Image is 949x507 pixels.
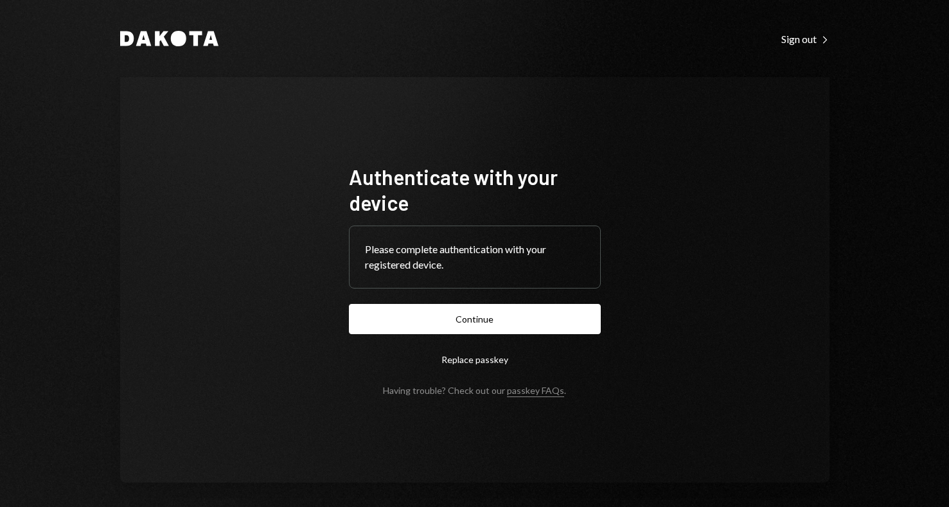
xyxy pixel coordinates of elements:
a: Sign out [781,31,829,46]
a: passkey FAQs [507,385,564,397]
button: Continue [349,304,601,334]
h1: Authenticate with your device [349,164,601,215]
div: Having trouble? Check out our . [383,385,566,396]
div: Please complete authentication with your registered device. [365,242,585,272]
button: Replace passkey [349,344,601,375]
div: Sign out [781,33,829,46]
